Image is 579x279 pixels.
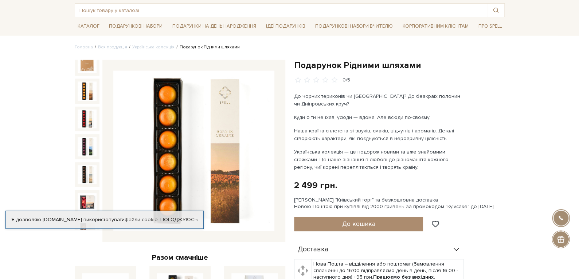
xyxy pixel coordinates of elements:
[75,4,488,17] input: Пошук товару у каталозі
[132,44,175,50] a: Українська колекція
[294,60,505,71] h1: Подарунок Рідними шляхами
[294,127,465,142] p: Наша країна сплетена зі звуків, смаків, відчуттів і ароматів. Деталі створюють характери, які поє...
[113,71,274,231] img: Подарунок Рідними шляхами
[175,44,240,51] li: Подарунок Рідними шляхами
[312,20,396,32] a: Подарункові набори Вчителю
[78,137,97,156] img: Подарунок Рідними шляхами
[294,148,465,171] p: Українська колекція — це подорож новими та вже знайомими стежками. Це наше зізнання в любові до р...
[294,217,423,231] button: До кошика
[294,113,465,121] p: Куди б ти не їхав, усюди — вдома. Але всюди по-своєму.
[169,21,259,32] a: Подарунки на День народження
[400,21,472,32] a: Корпоративним клієнтам
[75,253,285,262] div: Разом смачніше
[343,77,350,84] div: 0/5
[342,220,375,228] span: До кошика
[294,197,505,210] div: [PERSON_NAME] "Київський торт" та безкоштовна доставка Новою Поштою при купівлі від 2000 гривень ...
[294,92,465,108] p: До чорних териконів чи [GEOGRAPHIC_DATA]? До безкраїх полонин чи Дніпровських круч?
[6,216,203,223] div: Я дозволяю [DOMAIN_NAME] використовувати
[475,21,504,32] a: Про Spell
[78,81,97,100] img: Подарунок Рідними шляхами
[160,216,197,223] a: Погоджуюсь
[488,4,504,17] button: Пошук товару у каталозі
[78,193,97,212] img: Подарунок Рідними шляхами
[106,21,165,32] a: Подарункові набори
[78,109,97,128] img: Подарунок Рідними шляхами
[75,21,102,32] a: Каталог
[78,165,97,184] img: Подарунок Рідними шляхами
[298,246,328,253] span: Доставка
[294,180,337,191] div: 2 499 грн.
[75,44,93,50] a: Головна
[263,21,308,32] a: Ідеї подарунків
[78,54,97,73] img: Подарунок Рідними шляхами
[125,216,158,223] a: файли cookie
[98,44,127,50] a: Вся продукція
